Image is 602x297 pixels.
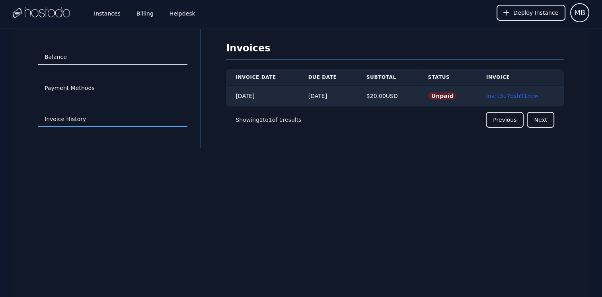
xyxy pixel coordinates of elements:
span: 1 [259,117,263,123]
nav: Pagination [226,107,564,133]
button: User menu [570,3,589,22]
span: 1 [279,117,283,123]
a: Invoice History [38,112,187,127]
span: MB [574,7,585,18]
span: Unpaid [428,92,457,100]
button: Deploy Instance [497,5,565,21]
div: $ 20.00 USD [366,92,409,100]
a: Payment Methods [38,81,187,96]
td: [DATE] [299,86,357,107]
a: Balance [38,50,187,65]
a: inv::i3u7bsh91m≫ [486,93,538,99]
button: Previous [486,112,524,128]
img: Logo [13,7,70,19]
span: Deploy Instance [513,9,558,17]
button: Next [527,112,554,128]
h1: Invoices [226,42,564,60]
th: Due Date [299,69,357,86]
p: Showing to of results [236,116,301,124]
th: Invoice Date [226,69,298,86]
th: Subtotal [357,69,419,86]
th: Status [419,69,477,86]
span: 1 [269,117,272,123]
th: Invoice [477,69,564,86]
td: [DATE] [226,86,298,107]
